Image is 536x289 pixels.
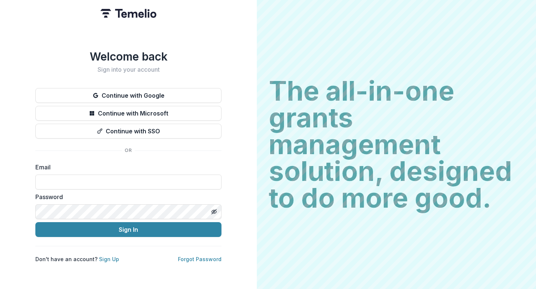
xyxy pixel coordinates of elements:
[35,88,221,103] button: Continue with Google
[35,106,221,121] button: Continue with Microsoft
[35,50,221,63] h1: Welcome back
[178,256,221,262] a: Forgot Password
[35,192,217,201] label: Password
[35,124,221,139] button: Continue with SSO
[35,163,217,172] label: Email
[35,222,221,237] button: Sign In
[99,256,119,262] a: Sign Up
[208,206,220,218] button: Toggle password visibility
[35,255,119,263] p: Don't have an account?
[35,66,221,73] h2: Sign into your account
[100,9,156,18] img: Temelio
